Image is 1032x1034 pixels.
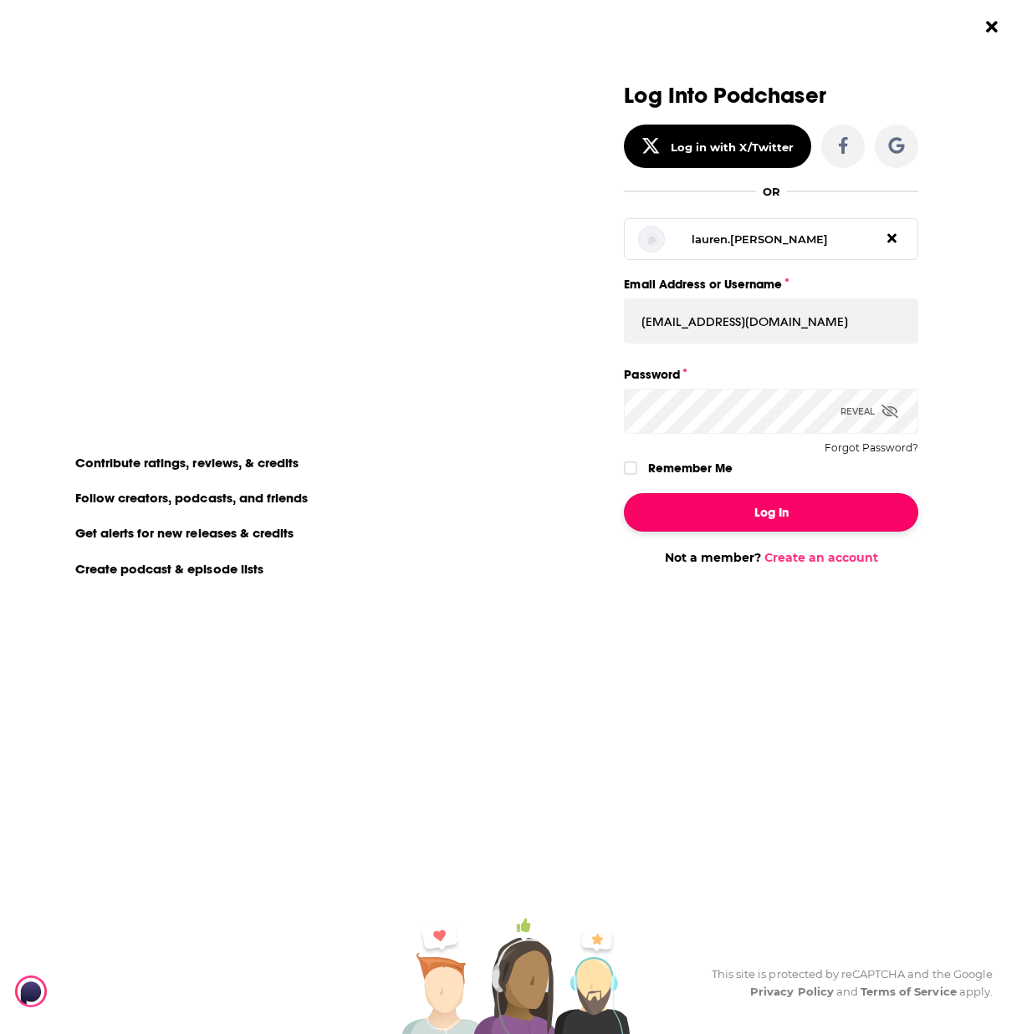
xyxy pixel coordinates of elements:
label: Password [624,364,918,385]
div: Not a member? [624,550,918,565]
img: Podchaser - Follow, Share and Rate Podcasts [15,975,176,1007]
a: Podchaser - Follow, Share and Rate Podcasts [15,975,162,1007]
li: Follow creators, podcasts, and friends [65,486,320,508]
button: Close Button [976,11,1008,43]
a: Create an account [764,550,878,565]
div: OR [763,185,780,198]
div: This site is protected by reCAPTCHA and the Google and apply. [698,965,993,1001]
label: Email Address or Username [624,273,918,295]
a: create an account [146,88,310,111]
h3: Log Into Podchaser [624,84,918,108]
div: Log in with X/Twitter [671,140,794,154]
input: Email Address or Username [624,298,918,344]
button: Log In [624,493,918,532]
li: Contribute ratings, reviews, & credits [65,451,311,473]
div: lauren.[PERSON_NAME] [692,232,828,246]
button: Forgot Password? [825,442,918,454]
label: Remember Me [648,457,733,479]
img: lauren.holley [638,226,665,252]
li: Get alerts for new releases & credits [65,522,305,543]
li: Create podcast & episode lists [65,558,275,579]
div: Reveal [840,389,898,434]
button: Log in with X/Twitter [624,125,811,168]
a: Terms of Service [861,985,957,998]
li: On Podchaser you can: [65,422,400,438]
a: Privacy Policy [750,985,834,998]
